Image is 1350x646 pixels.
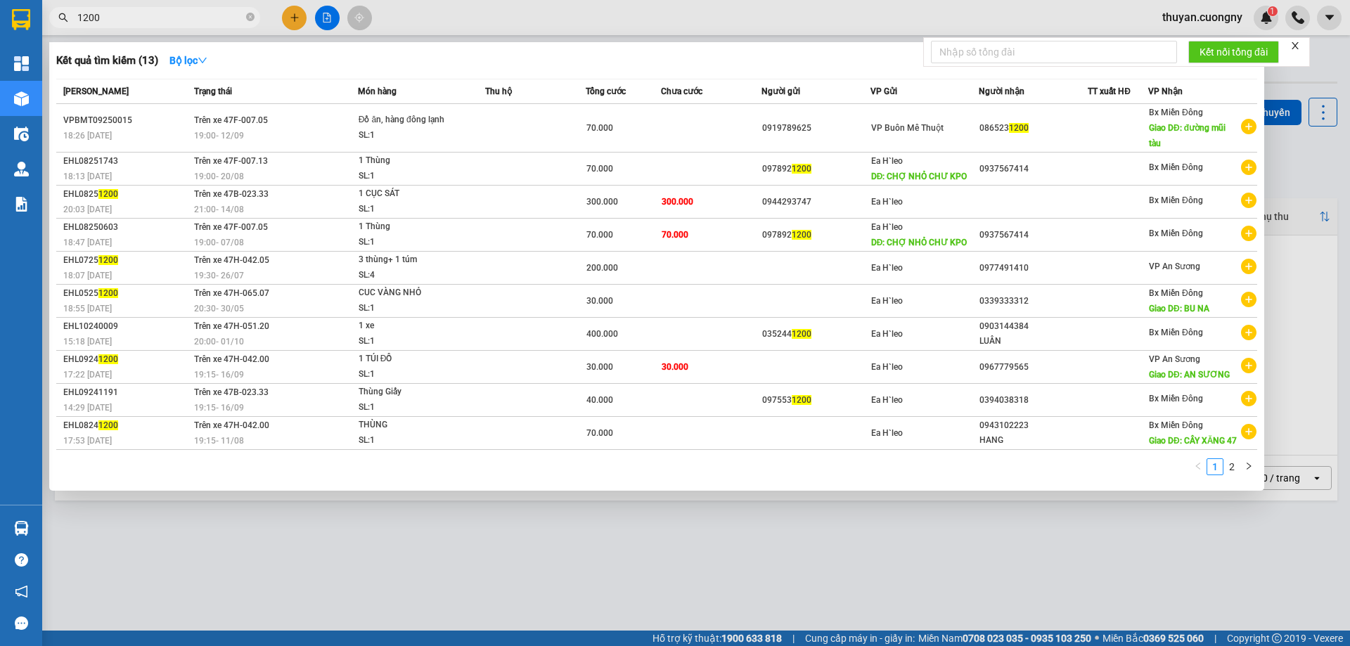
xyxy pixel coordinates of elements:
span: 14:29 [DATE] [63,403,112,413]
div: 0977491410 [979,261,1087,276]
div: 0919789625 [12,46,110,65]
span: 300.000 [586,197,618,207]
span: 30.000 [586,296,613,306]
span: plus-circle [1241,119,1256,134]
span: 19:00 - 20/08 [194,172,244,181]
span: Người nhận [979,86,1024,96]
img: warehouse-icon [14,521,29,536]
div: SL: 1 [359,128,464,143]
span: VP Buôn Mê Thuột [871,123,944,133]
div: EHL0525 [63,286,190,301]
div: CUC VÀNG NHỎ [359,285,464,301]
span: right [1245,462,1253,470]
span: plus-circle [1241,424,1256,439]
span: 19:30 - 26/07 [194,271,244,280]
span: Tổng cước [586,86,626,96]
span: Bx Miền Đông [1149,288,1203,298]
span: Giao DĐ: đường mũi tàu [1149,123,1226,148]
span: Trên xe 47F-007.05 [194,115,268,125]
li: Next Page [1240,458,1257,475]
div: SL: 4 [359,268,464,283]
span: close-circle [246,13,255,21]
div: 097892 [762,162,870,176]
span: VP An Sương [1149,261,1200,271]
span: 70.000 [586,164,613,174]
div: 0339333312 [979,294,1087,309]
span: Trên xe 47F-007.13 [194,156,268,166]
span: left [1194,462,1202,470]
span: 200.000 [586,263,618,273]
span: Ea H`leo [871,263,903,273]
span: Giao DĐ: AN SƯƠNG [1149,370,1230,380]
div: EHL0825 [63,187,190,202]
div: Thùng Giấy [359,385,464,400]
span: VP An Sương [1149,354,1200,364]
div: LUÂN [979,334,1087,349]
span: 19:15 - 16/09 [194,370,244,380]
span: 70.000 [586,230,613,240]
img: dashboard-icon [14,56,29,71]
span: Nhận: [120,13,154,28]
div: VPBMT09250015 [63,113,190,128]
span: 20:00 - 01/10 [194,337,244,347]
span: Trạng thái [194,86,232,96]
span: Bx Miền Đông [1149,420,1203,430]
span: Trên xe 47H-042.00 [194,420,269,430]
div: 1 Thùng [359,153,464,169]
div: 097892 [762,228,870,243]
span: Trên xe 47H-051.20 [194,321,269,331]
span: 1200 [1009,123,1029,133]
span: 1200 [98,189,118,199]
div: SL: 1 [359,400,464,415]
div: EHL0725 [63,253,190,268]
span: plus-circle [1241,325,1256,340]
span: 18:13 [DATE] [63,172,112,181]
span: VP Gửi [870,86,897,96]
span: close [1290,41,1300,51]
div: EHL0924 [63,352,190,367]
span: message [15,616,28,630]
div: 0919789625 [762,121,870,136]
span: 18:26 [DATE] [63,131,112,141]
div: SL: 1 [359,334,464,349]
span: Kết nối tổng đài [1200,44,1268,60]
span: 70.000 [586,428,613,438]
span: Chưa cước [661,86,702,96]
span: Bx Miền Đông [1149,394,1203,403]
div: 1 Thùng [359,219,464,235]
span: DĐ: CHỢ NHỎ CHƯ KPO [871,172,967,181]
div: SL: 1 [359,433,464,448]
div: 1 CỤC SÁT [359,186,464,202]
span: 21:00 - 14/08 [194,205,244,214]
span: 19:15 - 16/09 [194,403,244,413]
div: 0937567414 [979,228,1087,243]
span: Bx Miền Đông [1149,195,1203,205]
span: Trên xe 47F-007.05 [194,222,268,232]
span: Người gửi [761,86,800,96]
span: 1200 [792,164,811,174]
button: Bộ lọcdown [158,49,219,72]
span: Thu hộ [485,86,512,96]
span: Trên xe 47H-042.05 [194,255,269,265]
span: 70.000 [586,123,613,133]
div: 097553 [762,393,870,408]
div: SL: 1 [359,169,464,184]
span: 30.000 [586,362,613,372]
img: warehouse-icon [14,127,29,141]
span: 20:03 [DATE] [63,205,112,214]
span: Ea H`leo [871,296,903,306]
span: Ea H`leo [871,362,903,372]
div: 0937567414 [979,162,1087,176]
span: 1200 [98,420,118,430]
div: 0944293747 [762,195,870,209]
li: 2 [1223,458,1240,475]
div: HANG [979,433,1087,448]
span: Ea H`leo [871,156,903,166]
span: 40.000 [586,395,613,405]
span: Bx Miền Đông [1149,108,1203,117]
a: 2 [1224,459,1240,474]
span: TT xuất HĐ [1088,86,1131,96]
span: 400.000 [586,329,618,339]
span: 19:00 - 07/08 [194,238,244,247]
div: EHL0824 [63,418,190,433]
